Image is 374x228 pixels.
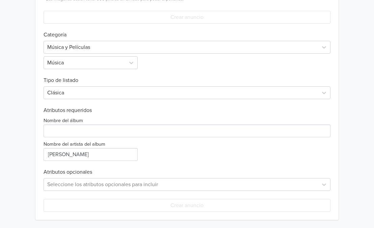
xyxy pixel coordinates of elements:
[44,169,330,175] h6: Atributos opcionales
[44,117,83,124] label: Nombre del álbum
[44,24,330,38] h6: Categoría
[44,141,105,148] label: Nombre del artista del album
[44,199,330,212] button: Crear anuncio
[44,107,330,114] h6: Atributos requeridos
[44,69,330,84] h6: Tipo de listado
[44,11,330,24] button: Crear anuncio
